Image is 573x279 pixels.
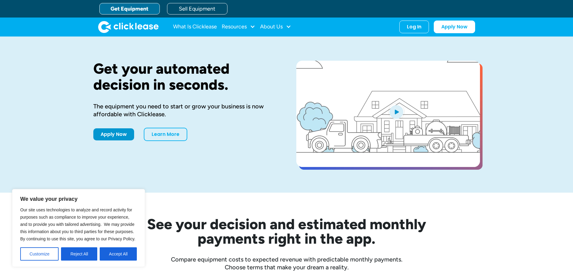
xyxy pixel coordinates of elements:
div: Resources [222,21,255,33]
a: Get Equipment [99,3,160,14]
div: Compare equipment costs to expected revenue with predictable monthly payments. Choose terms that ... [93,255,480,271]
a: Sell Equipment [167,3,227,14]
div: About Us [260,21,291,33]
div: Log In [407,24,421,30]
p: We value your privacy [20,195,137,203]
span: Our site uses technologies to analyze and record activity for purposes such as compliance to impr... [20,207,135,241]
a: What Is Clicklease [173,21,217,33]
button: Accept All [100,247,137,261]
h1: Get your automated decision in seconds. [93,61,277,93]
a: Apply Now [93,128,134,140]
img: Clicklease logo [98,21,159,33]
h2: See your decision and estimated monthly payments right in the app. [117,217,456,246]
a: home [98,21,159,33]
button: Reject All [61,247,97,261]
button: Customize [20,247,59,261]
a: open lightbox [296,61,480,167]
a: Learn More [144,128,187,141]
div: We value your privacy [12,189,145,267]
a: Apply Now [434,21,475,33]
img: Blue play button logo on a light blue circular background [388,103,404,120]
div: The equipment you need to start or grow your business is now affordable with Clicklease. [93,102,277,118]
